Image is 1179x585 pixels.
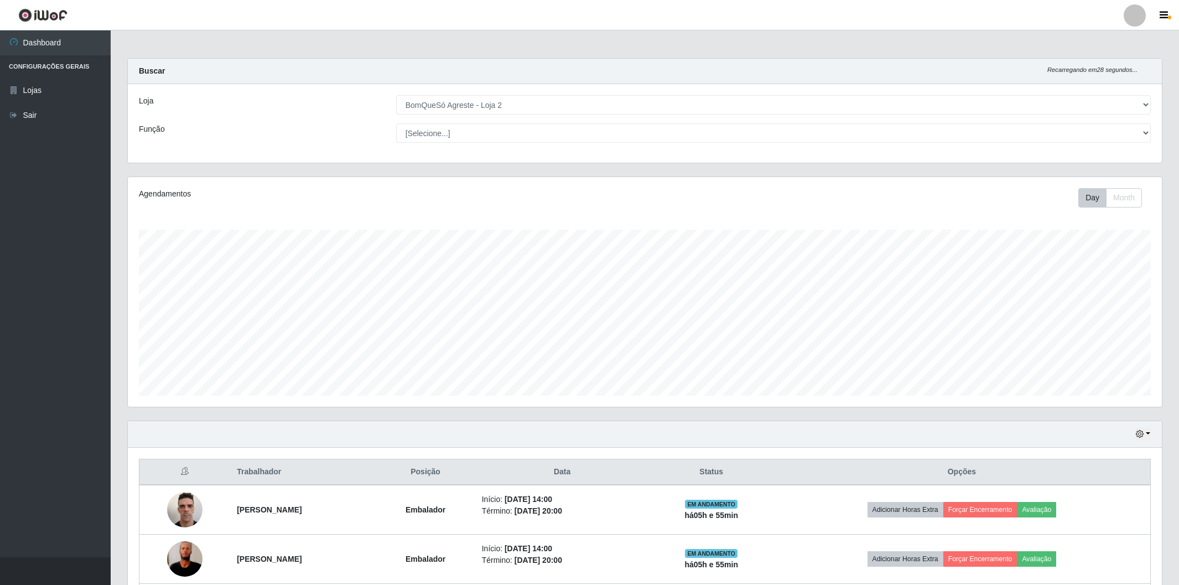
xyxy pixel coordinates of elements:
[773,459,1151,485] th: Opções
[18,8,67,22] img: CoreUI Logo
[139,188,551,200] div: Agendamentos
[1017,502,1056,517] button: Avaliação
[406,505,445,514] strong: Embalador
[482,494,643,505] li: Início:
[1078,188,1107,208] button: Day
[505,495,552,504] time: [DATE] 14:00
[237,505,302,514] strong: [PERSON_NAME]
[167,486,202,533] img: 1754059666025.jpeg
[1078,188,1142,208] div: First group
[868,502,943,517] button: Adicionar Horas Extra
[482,505,643,517] li: Término:
[482,543,643,555] li: Início:
[237,555,302,563] strong: [PERSON_NAME]
[515,556,562,565] time: [DATE] 20:00
[482,555,643,566] li: Término:
[1017,551,1056,567] button: Avaliação
[475,459,650,485] th: Data
[1078,188,1151,208] div: Toolbar with button groups
[685,549,737,558] span: EM ANDAMENTO
[515,506,562,515] time: [DATE] 20:00
[139,123,165,135] label: Função
[376,459,475,485] th: Posição
[406,555,445,563] strong: Embalador
[943,502,1017,517] button: Forçar Encerramento
[230,459,376,485] th: Trabalhador
[868,551,943,567] button: Adicionar Horas Extra
[1106,188,1142,208] button: Month
[650,459,773,485] th: Status
[139,66,165,75] strong: Buscar
[684,511,738,520] strong: há 05 h e 55 min
[684,560,738,569] strong: há 05 h e 55 min
[1047,66,1138,73] i: Recarregando em 28 segundos...
[139,95,153,107] label: Loja
[685,500,737,509] span: EM ANDAMENTO
[943,551,1017,567] button: Forçar Encerramento
[505,544,552,553] time: [DATE] 14:00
